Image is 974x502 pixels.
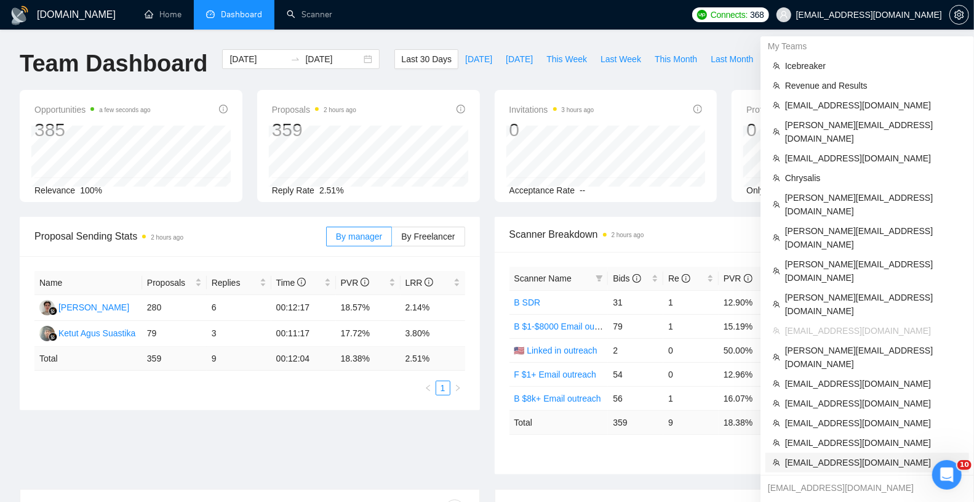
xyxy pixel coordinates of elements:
td: 1 [663,386,719,410]
img: RG [39,300,55,315]
button: Last 30 Days [394,49,458,69]
input: Start date [230,52,285,66]
span: 10 [957,460,972,470]
img: gigradar-bm.png [49,307,57,315]
td: 2.14% [401,295,465,321]
button: right [450,381,465,395]
span: team [773,327,780,334]
span: [EMAIL_ADDRESS][DOMAIN_NAME] [785,377,962,391]
img: upwork-logo.png [697,10,707,20]
span: This Week [546,52,587,66]
li: Next Page [450,381,465,395]
span: [PERSON_NAME][EMAIL_ADDRESS][DOMAIN_NAME] [785,291,962,318]
div: Ketut Agus Suastika [58,326,135,340]
span: PVR [724,273,752,283]
span: info-circle [744,274,752,283]
a: RG[PERSON_NAME] [39,302,129,312]
span: team [773,234,780,241]
a: F $1+ Email outreach [514,370,596,379]
span: [EMAIL_ADDRESS][DOMAIN_NAME] [785,99,962,112]
span: Proposal Sending Stats [34,229,326,244]
td: 280 [142,295,207,321]
span: team [773,301,780,308]
span: team [773,128,780,136]
span: team [773,267,780,275]
span: Opportunities [34,102,151,117]
span: Profile Views [746,102,842,117]
span: info-circle [361,278,369,286]
span: Last Week [601,52,641,66]
span: to [290,54,300,64]
td: 1 [663,290,719,314]
div: vlad@spacesales.agency [760,478,974,498]
span: Relevance [34,185,75,195]
span: [PERSON_NAME][EMAIL_ADDRESS][DOMAIN_NAME] [785,118,962,145]
td: 18.38 % [336,347,401,371]
span: Scanner Name [514,273,572,283]
a: B $8k+ Email outreach [514,394,601,403]
td: 9 [207,347,271,371]
span: Invitations [509,102,594,117]
span: team [773,174,780,182]
a: B $1-$8000 Email outreach [514,322,619,331]
div: 385 [34,118,151,142]
img: KA [39,326,55,341]
input: End date [305,52,361,66]
span: info-circle [693,105,702,113]
td: 3 [207,321,271,347]
span: [PERSON_NAME][EMAIL_ADDRESS][DOMAIN_NAME] [785,344,962,371]
td: 12.96% [719,362,774,386]
span: 2.51% [319,185,344,195]
span: By manager [336,232,382,241]
li: Previous Page [421,381,436,395]
button: setting [949,5,969,25]
span: Proposals [272,102,356,117]
span: info-circle [425,278,433,286]
span: Last 30 Days [401,52,452,66]
td: 2.51 % [401,347,465,371]
span: [EMAIL_ADDRESS][DOMAIN_NAME] [785,324,962,338]
td: 00:12:04 [271,347,336,371]
span: Last Month [711,52,753,66]
span: Revenue and Results [785,79,962,92]
span: info-circle [457,105,465,113]
td: 00:11:17 [271,321,336,347]
td: Total [509,410,609,434]
span: -- [580,185,585,195]
span: team [773,419,780,427]
span: 100% [80,185,102,195]
span: Bids [613,273,641,283]
time: 2 hours ago [612,232,644,238]
a: searchScanner [287,9,332,20]
td: 31 [608,290,663,314]
td: 18.38 % [719,410,774,434]
img: gigradar-bm.png [49,333,57,341]
div: My Teams [760,36,974,56]
span: PVR [341,278,370,288]
td: 359 [608,410,663,434]
td: 79 [608,314,663,338]
span: Scanner Breakdown [509,227,940,242]
span: Proposals [147,276,193,289]
a: 🇺🇸 Linked in outreach [514,346,597,355]
span: team [773,354,780,361]
time: 2 hours ago [151,234,183,241]
span: Only exclusive agency members [746,185,871,195]
span: [PERSON_NAME][EMAIL_ADDRESS][DOMAIN_NAME] [785,224,962,251]
time: a few seconds ago [99,107,150,113]
span: [DATE] [506,52,533,66]
th: Replies [207,271,271,295]
td: 56 [608,386,663,410]
td: 50.00% [719,338,774,362]
h1: Team Dashboard [20,49,207,78]
span: left [425,384,432,392]
td: 2 [608,338,663,362]
button: Last Week [594,49,648,69]
a: setting [949,10,969,20]
span: [EMAIL_ADDRESS][DOMAIN_NAME] [785,456,962,469]
span: team [773,155,780,162]
span: Icebreaker [785,59,962,73]
span: Time [276,278,306,288]
td: 0 [663,338,719,362]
